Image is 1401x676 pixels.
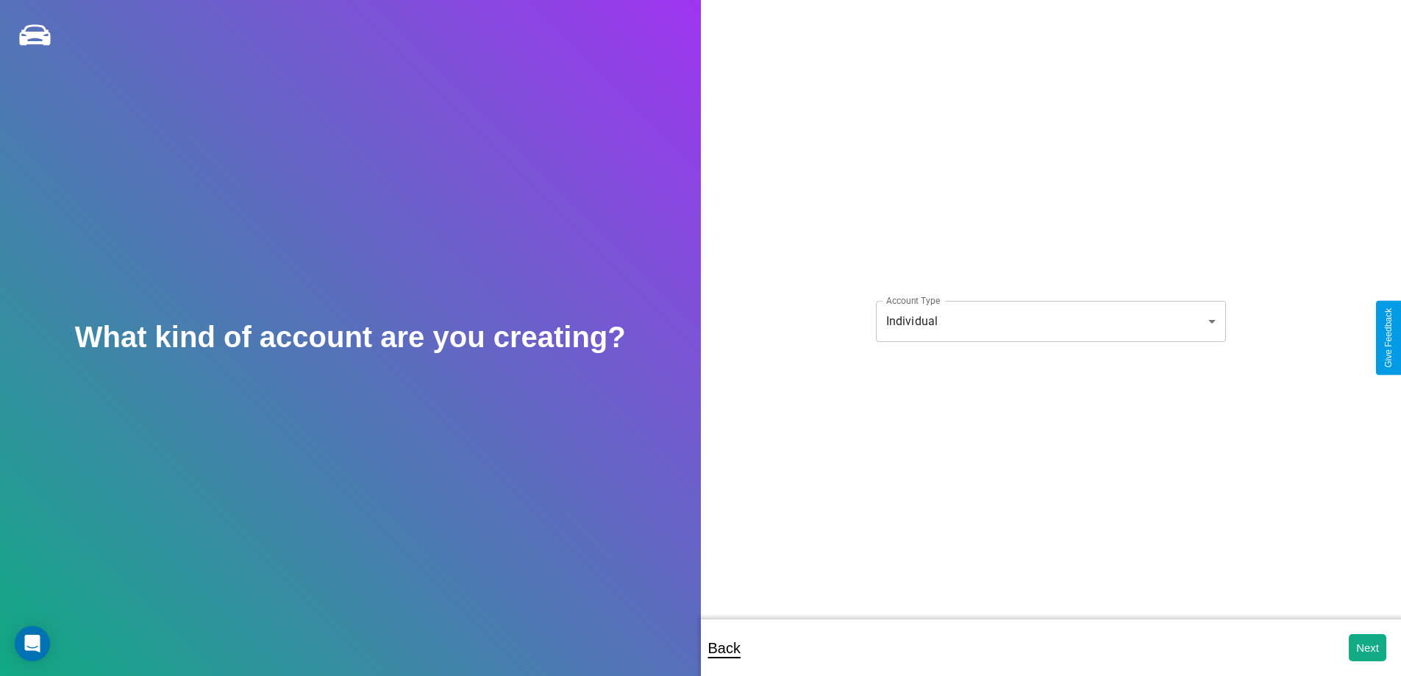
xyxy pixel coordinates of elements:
h2: What kind of account are you creating? [75,321,626,354]
div: Open Intercom Messenger [15,626,50,661]
p: Back [708,635,741,661]
div: Individual [876,301,1226,342]
div: Give Feedback [1383,308,1394,368]
label: Account Type [886,294,940,307]
button: Next [1349,634,1386,661]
